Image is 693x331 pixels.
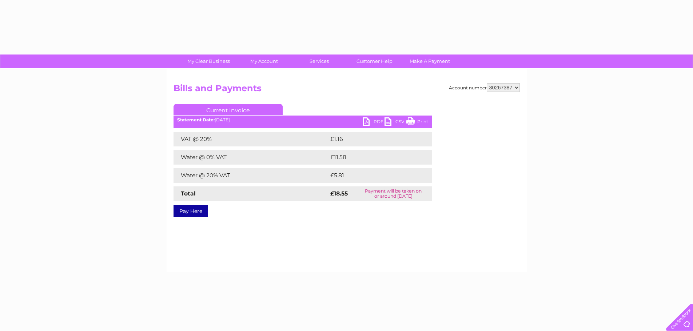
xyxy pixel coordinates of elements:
div: Account number [449,83,520,92]
td: £5.81 [328,168,414,183]
td: Payment will be taken on or around [DATE] [355,186,431,201]
td: Water @ 0% VAT [174,150,328,165]
td: VAT @ 20% [174,132,328,146]
td: Water @ 20% VAT [174,168,328,183]
a: CSV [385,117,406,128]
strong: Total [181,190,196,197]
a: My Account [234,55,294,68]
a: Make A Payment [400,55,460,68]
td: £11.58 [328,150,416,165]
h2: Bills and Payments [174,83,520,97]
strong: £18.55 [330,190,348,197]
a: Print [406,117,428,128]
a: My Clear Business [179,55,239,68]
b: Statement Date: [177,117,215,122]
a: PDF [363,117,385,128]
div: [DATE] [174,117,432,122]
a: Pay Here [174,205,208,217]
a: Customer Help [344,55,405,68]
a: Current Invoice [174,104,283,115]
a: Services [289,55,349,68]
td: £1.16 [328,132,413,146]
